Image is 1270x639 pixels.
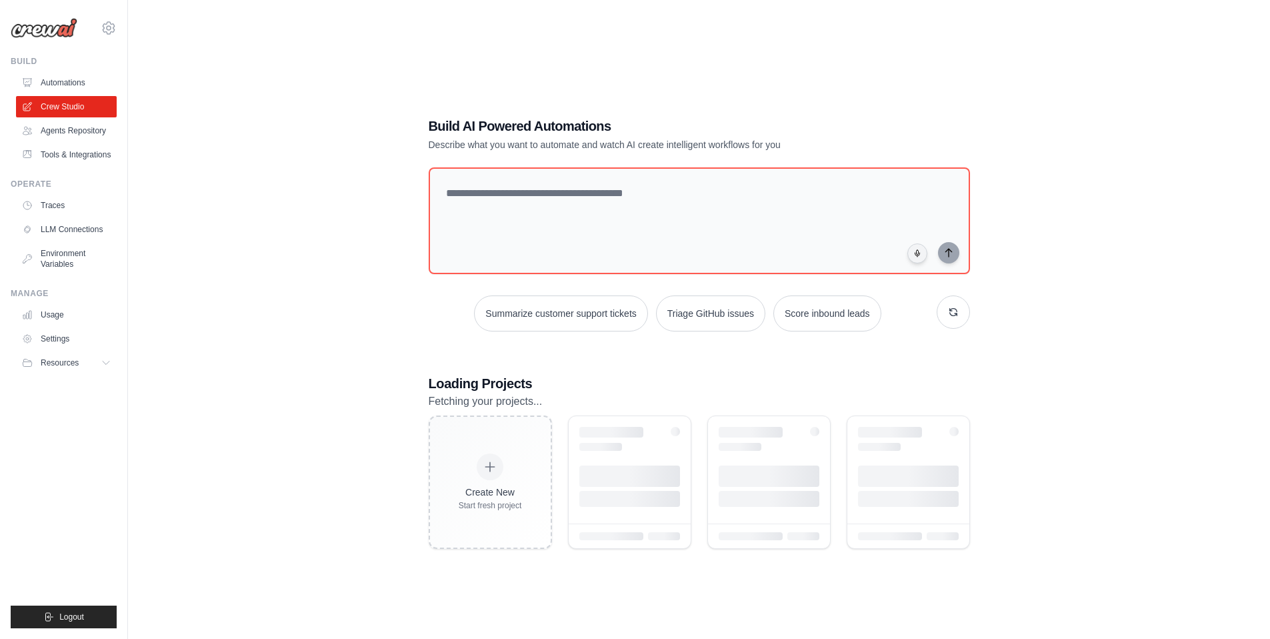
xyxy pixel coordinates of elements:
[16,96,117,117] a: Crew Studio
[59,612,84,622] span: Logout
[656,295,765,332] button: Triage GitHub issues
[16,72,117,93] a: Automations
[429,138,877,151] p: Describe what you want to automate and watch AI create intelligent workflows for you
[16,219,117,240] a: LLM Connections
[41,358,79,368] span: Resources
[11,179,117,189] div: Operate
[429,374,970,393] h3: Loading Projects
[429,117,877,135] h1: Build AI Powered Automations
[16,195,117,216] a: Traces
[773,295,881,332] button: Score inbound leads
[459,500,522,511] div: Start fresh project
[16,304,117,326] a: Usage
[459,486,522,499] div: Create New
[11,606,117,628] button: Logout
[907,243,927,263] button: Click to speak your automation idea
[937,295,970,329] button: Get new suggestions
[11,56,117,67] div: Build
[474,295,647,332] button: Summarize customer support tickets
[16,144,117,165] a: Tools & Integrations
[11,288,117,299] div: Manage
[16,328,117,350] a: Settings
[11,18,77,38] img: Logo
[429,393,970,410] p: Fetching your projects...
[16,352,117,374] button: Resources
[16,243,117,275] a: Environment Variables
[16,120,117,141] a: Agents Repository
